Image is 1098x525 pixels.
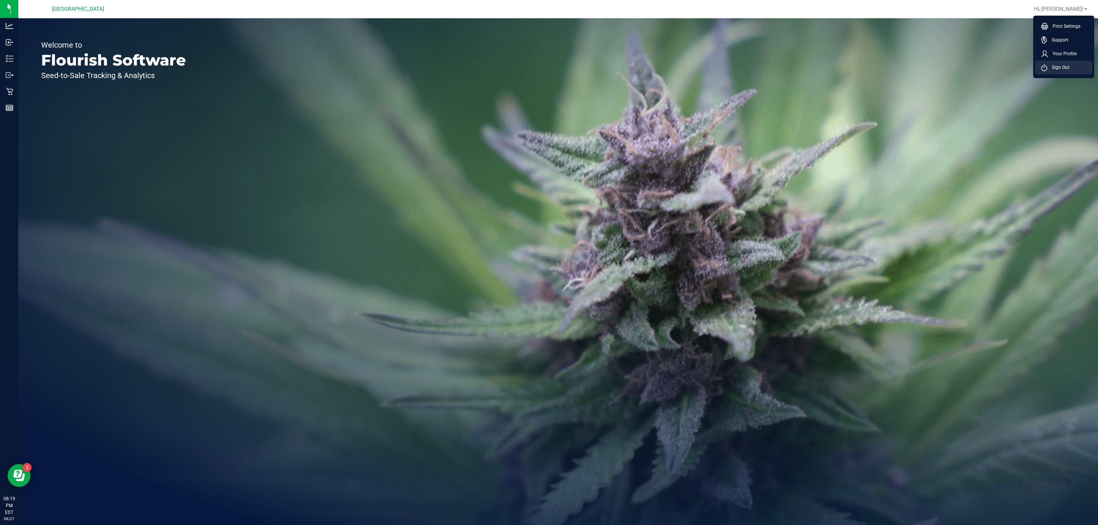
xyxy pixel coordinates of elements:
iframe: Resource center [8,464,30,487]
span: Hi, [PERSON_NAME]! [1034,6,1084,12]
inline-svg: Reports [6,104,13,112]
p: Welcome to [41,41,186,49]
a: Support [1041,36,1089,44]
span: Print Settings [1048,22,1080,30]
span: [GEOGRAPHIC_DATA] [52,6,104,12]
iframe: Resource center unread badge [22,463,32,472]
p: Flourish Software [41,53,186,68]
inline-svg: Outbound [6,71,13,79]
span: Support [1047,36,1068,44]
span: Sign Out [1047,64,1069,71]
inline-svg: Inbound [6,38,13,46]
p: 08:19 PM EDT [3,495,15,516]
inline-svg: Inventory [6,55,13,62]
span: Your Profile [1048,50,1077,58]
li: Sign Out [1035,61,1092,74]
p: Seed-to-Sale Tracking & Analytics [41,72,186,79]
inline-svg: Retail [6,88,13,95]
inline-svg: Analytics [6,22,13,30]
p: 08/27 [3,516,15,522]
